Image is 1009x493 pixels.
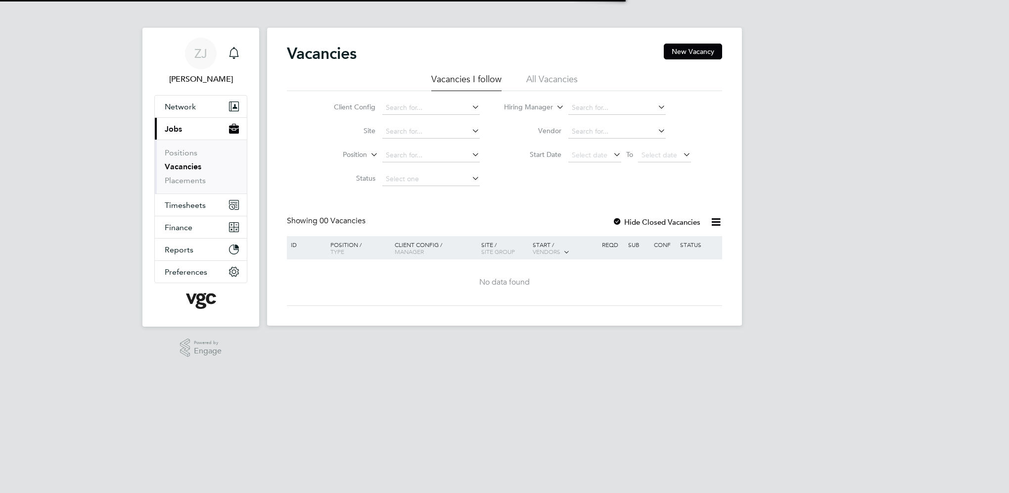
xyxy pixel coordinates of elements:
div: Status [678,236,721,253]
span: Select date [572,150,607,159]
span: Powered by [194,339,222,347]
input: Search for... [568,125,666,139]
input: Search for... [382,125,480,139]
label: Start Date [504,150,561,159]
span: Select date [642,150,677,159]
span: Preferences [165,267,207,277]
button: Finance [155,216,247,238]
span: Jobs [165,124,182,134]
span: ZJ [194,47,207,60]
div: No data found [288,277,721,288]
a: Vacancies [165,162,201,171]
div: Reqd [599,236,625,253]
label: Position [310,150,367,160]
span: Timesheets [165,200,206,210]
button: Jobs [155,118,247,140]
input: Search for... [568,101,666,115]
span: Manager [395,247,424,255]
button: New Vacancy [664,44,722,59]
input: Search for... [382,148,480,162]
div: ID [288,236,323,253]
button: Reports [155,239,247,260]
li: All Vacancies [526,73,578,91]
img: vgcgroup-logo-retina.png [186,293,216,309]
div: Jobs [155,140,247,194]
label: Client Config [319,102,375,111]
a: Go to home page [154,293,247,309]
a: Powered byEngage [180,339,222,357]
span: Zoe James [154,73,247,85]
button: Network [155,96,247,117]
a: Positions [165,148,197,157]
span: Vendors [533,247,560,255]
div: Position / [323,236,392,260]
span: Site Group [481,247,515,255]
label: Hide Closed Vacancies [612,217,700,227]
span: 00 Vacancies [320,216,366,226]
label: Vendor [504,126,561,135]
button: Timesheets [155,194,247,216]
div: Client Config / [392,236,479,260]
label: Status [319,174,375,183]
div: Conf [651,236,677,253]
label: Site [319,126,375,135]
label: Hiring Manager [496,102,553,112]
div: Site / [479,236,531,260]
nav: Main navigation [142,28,259,327]
input: Select one [382,172,480,186]
div: Showing [287,216,367,226]
li: Vacancies I follow [431,73,502,91]
span: Type [330,247,344,255]
a: ZJ[PERSON_NAME] [154,38,247,85]
span: To [623,148,636,161]
h2: Vacancies [287,44,357,63]
span: Reports [165,245,193,254]
a: Placements [165,176,206,185]
span: Engage [194,347,222,355]
span: Network [165,102,196,111]
div: Start / [530,236,599,261]
input: Search for... [382,101,480,115]
div: Sub [626,236,651,253]
button: Preferences [155,261,247,283]
span: Finance [165,223,192,232]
